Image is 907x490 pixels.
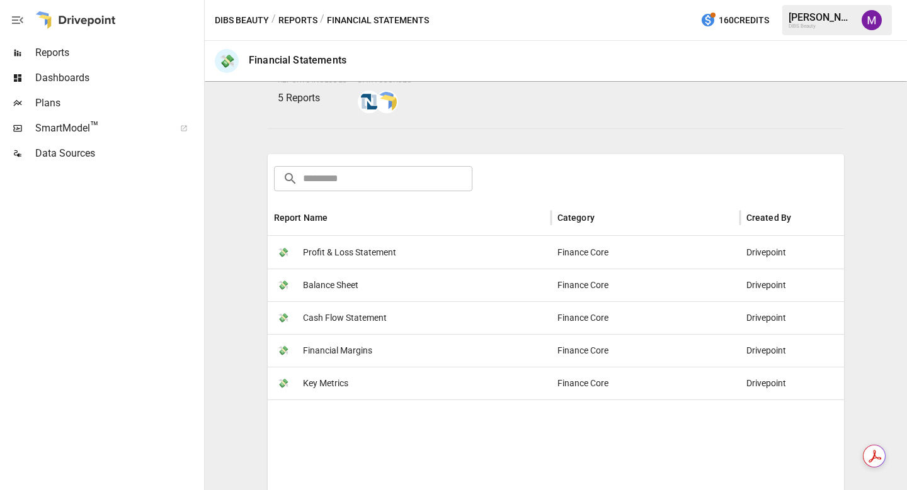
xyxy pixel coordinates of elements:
[320,13,324,28] div: /
[792,209,810,226] button: Sort
[596,209,613,226] button: Sort
[551,236,740,269] div: Finance Core
[557,213,595,223] div: Category
[789,11,854,23] div: [PERSON_NAME]
[274,243,293,262] span: 💸
[90,119,99,135] span: ™
[551,301,740,334] div: Finance Core
[35,121,166,136] span: SmartModel
[854,3,889,38] button: Mindy Luong
[303,237,396,269] span: Profit & Loss Statement
[271,13,276,28] div: /
[695,9,774,32] button: 160Credits
[215,49,239,73] div: 💸
[278,75,348,84] span: Reports Included
[274,341,293,360] span: 💸
[303,335,372,367] span: Financial Margins
[329,209,346,226] button: Sort
[359,92,379,112] img: netsuite
[274,276,293,294] span: 💸
[303,269,358,301] span: Balance Sheet
[278,91,348,106] p: 5 Reports
[551,367,740,399] div: Finance Core
[719,13,769,28] span: 160 Credits
[274,374,293,393] span: 💸
[249,54,346,66] div: Financial Statements
[303,367,348,399] span: Key Metrics
[303,302,387,334] span: Cash Flow Statement
[274,213,328,223] div: Report Name
[358,75,411,84] span: Data Sources
[377,92,397,112] img: smart model
[862,10,882,30] img: Mindy Luong
[215,13,269,28] button: DIBS Beauty
[551,334,740,367] div: Finance Core
[278,13,317,28] button: Reports
[274,308,293,327] span: 💸
[551,269,740,301] div: Finance Core
[35,45,202,60] span: Reports
[746,213,792,223] div: Created By
[789,23,854,29] div: DIBS Beauty
[35,96,202,111] span: Plans
[35,146,202,161] span: Data Sources
[35,70,202,86] span: Dashboards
